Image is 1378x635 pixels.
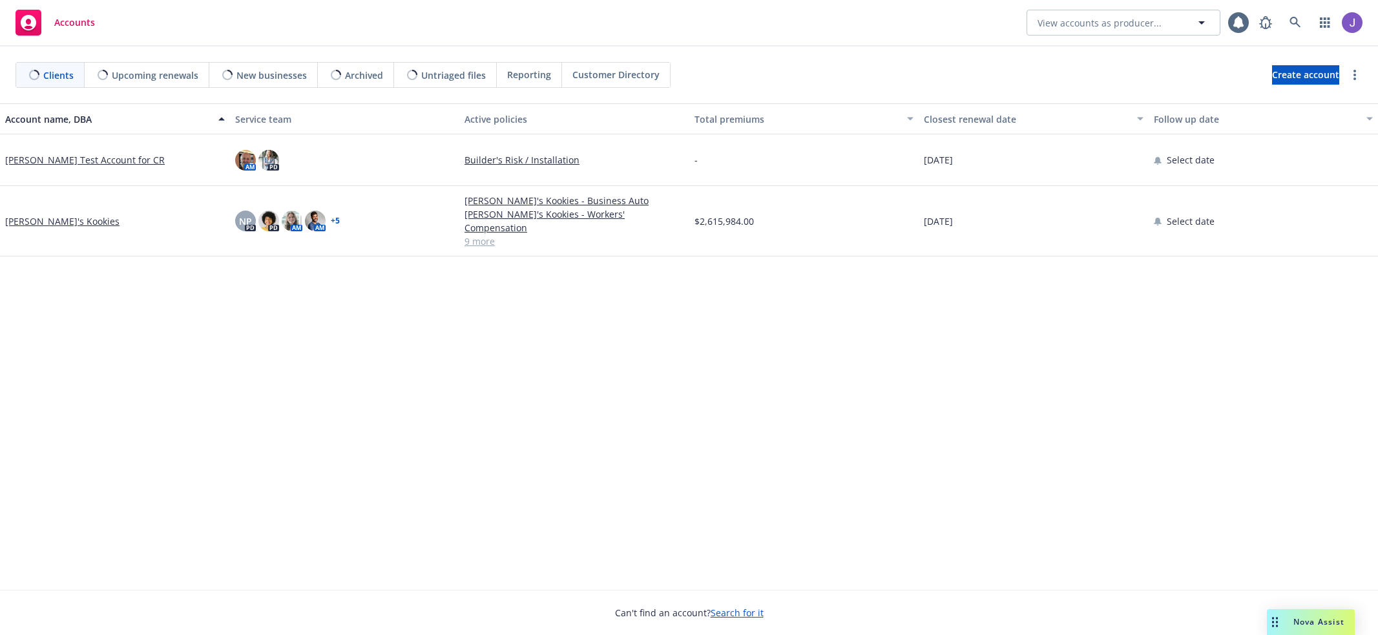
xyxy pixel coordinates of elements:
[1272,63,1339,87] span: Create account
[1312,10,1338,36] a: Switch app
[1154,112,1359,126] div: Follow up date
[924,214,953,228] span: [DATE]
[694,112,900,126] div: Total premiums
[10,5,100,41] a: Accounts
[572,68,660,81] span: Customer Directory
[924,153,953,167] span: [DATE]
[919,103,1149,134] button: Closest renewal date
[5,112,211,126] div: Account name, DBA
[236,68,307,82] span: New businesses
[694,153,698,167] span: -
[258,211,279,231] img: photo
[465,112,684,126] div: Active policies
[54,17,95,28] span: Accounts
[1167,153,1215,167] span: Select date
[507,68,551,81] span: Reporting
[5,214,120,228] a: [PERSON_NAME]'s Kookies
[1027,10,1220,36] button: View accounts as producer...
[711,607,764,619] a: Search for it
[694,214,754,228] span: $2,615,984.00
[615,606,764,619] span: Can't find an account?
[345,68,383,82] span: Archived
[239,214,252,228] span: NP
[230,103,460,134] button: Service team
[1282,10,1308,36] a: Search
[1267,609,1283,635] div: Drag to move
[43,68,74,82] span: Clients
[1267,609,1355,635] button: Nova Assist
[1293,616,1344,627] span: Nova Assist
[465,194,684,207] a: [PERSON_NAME]'s Kookies - Business Auto
[305,211,326,231] img: photo
[112,68,198,82] span: Upcoming renewals
[465,207,684,234] a: [PERSON_NAME]'s Kookies - Workers' Compensation
[1253,10,1279,36] a: Report a Bug
[5,153,165,167] a: [PERSON_NAME] Test Account for CR
[1272,65,1339,85] a: Create account
[258,150,279,171] img: photo
[465,234,684,248] a: 9 more
[1342,12,1362,33] img: photo
[282,211,302,231] img: photo
[1167,214,1215,228] span: Select date
[235,112,455,126] div: Service team
[689,103,919,134] button: Total premiums
[924,112,1129,126] div: Closest renewal date
[235,150,256,171] img: photo
[1347,67,1362,83] a: more
[331,217,340,225] a: + 5
[421,68,486,82] span: Untriaged files
[1038,16,1162,30] span: View accounts as producer...
[465,153,684,167] a: Builder's Risk / Installation
[459,103,689,134] button: Active policies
